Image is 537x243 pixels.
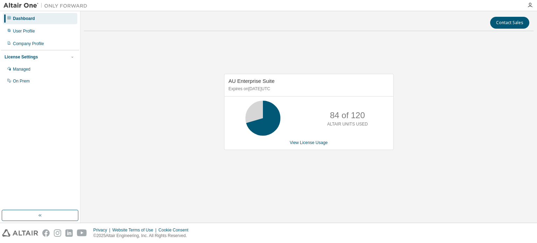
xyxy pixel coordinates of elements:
img: linkedin.svg [65,229,73,237]
div: Privacy [93,227,112,233]
div: Company Profile [13,41,44,47]
p: Expires on [DATE] UTC [229,86,387,92]
div: User Profile [13,28,35,34]
button: Contact Sales [490,17,529,29]
img: instagram.svg [54,229,61,237]
p: 84 of 120 [330,109,365,121]
p: © 2025 Altair Engineering, Inc. All Rights Reserved. [93,233,193,239]
div: On Prem [13,78,30,84]
div: Website Terms of Use [112,227,158,233]
img: youtube.svg [77,229,87,237]
a: View License Usage [290,140,328,145]
img: altair_logo.svg [2,229,38,237]
p: ALTAIR UNITS USED [327,121,368,127]
div: License Settings [5,54,38,60]
img: facebook.svg [42,229,50,237]
div: Cookie Consent [158,227,192,233]
span: AU Enterprise Suite [229,78,275,84]
div: Dashboard [13,16,35,21]
img: Altair One [3,2,91,9]
div: Managed [13,66,30,72]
